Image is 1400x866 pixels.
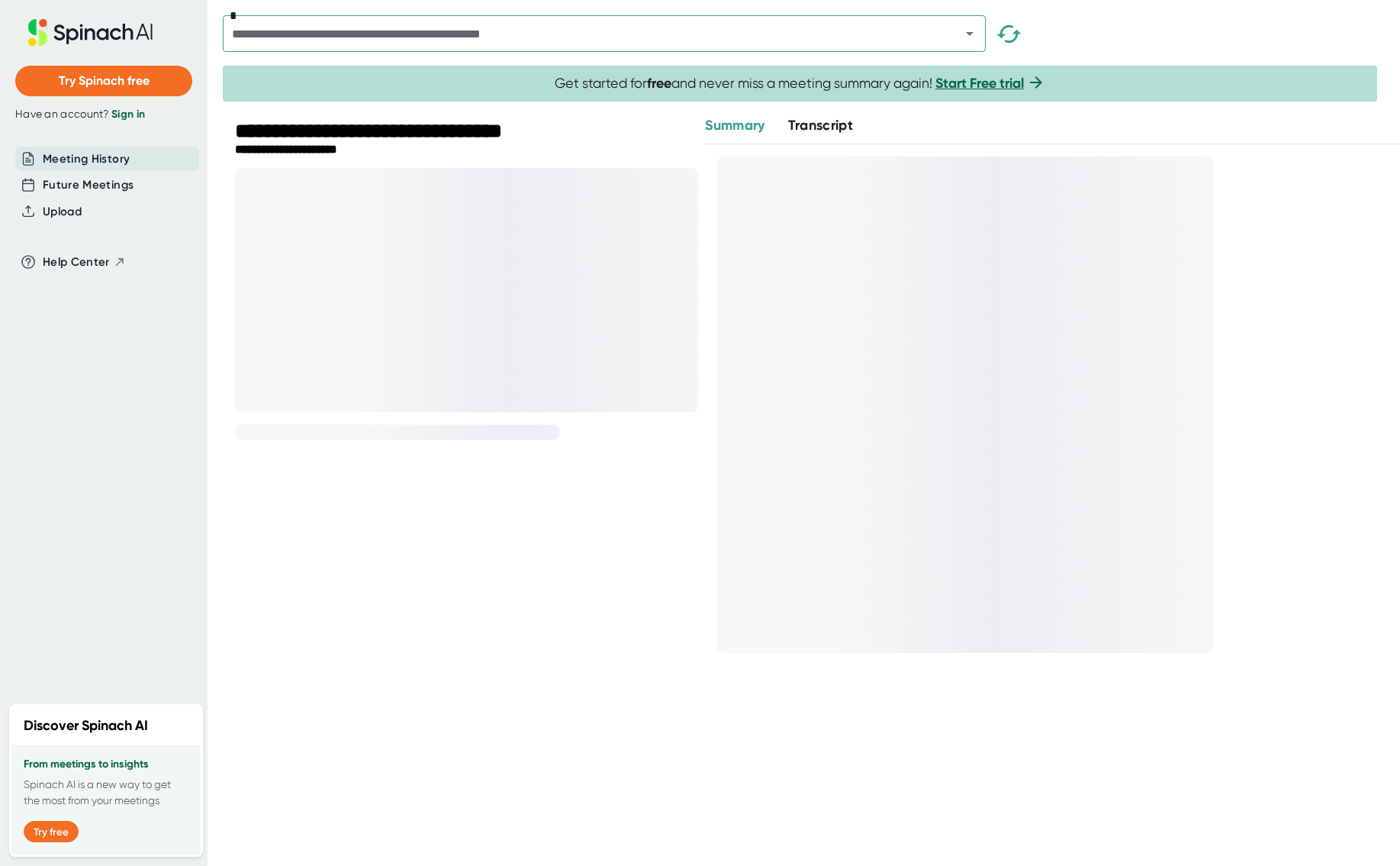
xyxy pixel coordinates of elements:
[788,117,854,134] span: Transcript
[705,115,764,136] button: Summary
[43,254,110,271] span: Help Center
[555,75,1045,92] span: Get started for and never miss a meeting summary again!
[43,176,134,194] button: Future Meetings
[959,23,980,44] button: Open
[705,117,764,134] span: Summary
[24,821,79,842] button: Try free
[24,716,148,736] h2: Discover Spinach AI
[788,115,854,136] button: Transcript
[15,108,192,121] div: Have an account?
[43,203,82,221] button: Upload
[59,73,150,88] span: Try Spinach free
[43,150,130,168] button: Meeting History
[1348,814,1385,851] iframe: Intercom live chat
[935,75,1024,92] a: Start Free trial
[24,777,188,809] p: Spinach AI is a new way to get the most from your meetings
[15,66,192,96] button: Try Spinach free
[43,254,126,271] button: Help Center
[647,75,671,92] b: free
[111,108,145,121] a: Sign in
[24,758,188,771] h3: From meetings to insights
